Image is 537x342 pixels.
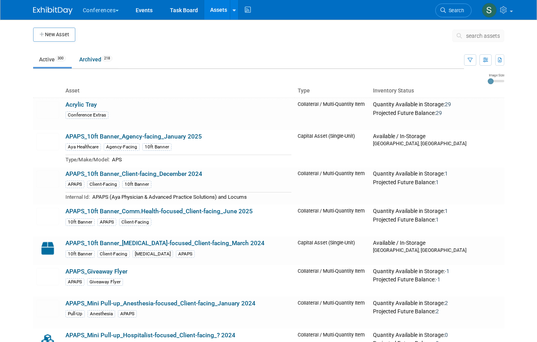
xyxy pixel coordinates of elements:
div: Quantity Available in Storage: [373,208,501,215]
div: Projected Future Balance: [373,275,501,283]
td: Collateral / Multi-Quantity Item [295,167,370,205]
span: 1 [436,179,439,185]
div: 10ft Banner [122,181,151,188]
div: Conference Extras [65,111,108,119]
span: -1 [445,268,449,274]
a: Acrylic Tray [65,101,97,108]
a: APAPS_10ft Banner_Agency-facing_January 2025 [65,133,202,140]
div: Quantity Available in Storage: [373,300,501,307]
div: Client-Facing [97,250,130,258]
div: Available / In-Storage [373,240,501,247]
div: [GEOGRAPHIC_DATA], [GEOGRAPHIC_DATA] [373,247,501,253]
td: Collateral / Multi-Quantity Item [295,297,370,329]
td: Capital Asset (Single-Unit) [295,237,370,265]
div: Client-Facing [87,181,119,188]
td: Type/Make/Model: [65,155,110,164]
div: [GEOGRAPHIC_DATA], [GEOGRAPHIC_DATA] [373,140,501,147]
span: 2 [436,308,439,314]
td: Internal Id: [65,192,90,202]
div: Available / In-Storage [373,133,501,140]
td: Collateral / Multi-Quantity Item [295,98,370,130]
a: APAPS_10ft Banner_Comm.Health-focused_Client-facing_June 2025 [65,208,253,215]
td: Collateral / Multi-Quantity Item [295,205,370,237]
span: search assets [466,33,500,39]
div: [MEDICAL_DATA] [132,250,173,258]
div: Projected Future Balance: [373,215,501,224]
div: Quantity Available in Storage: [373,170,501,177]
button: search assets [452,30,504,42]
div: Quantity Available in Storage: [373,268,501,275]
div: Quantity Available in Storage: [373,101,501,108]
span: 0 [445,332,448,338]
a: Archived218 [73,52,118,67]
div: Quantity Available in Storage: [373,332,501,339]
span: 29 [436,110,442,116]
img: Capital-Asset-Icon-2.png [36,240,59,257]
div: APAPS [65,278,84,286]
div: 10ft Banner [65,250,95,258]
button: New Asset [33,28,75,42]
div: Agency-Facing [104,143,140,151]
th: Type [295,84,370,98]
div: Anesthesia [88,310,115,318]
div: 10ft Banner [142,143,172,151]
div: APAPS [118,310,137,318]
span: 2 [445,300,448,306]
span: -1 [436,276,440,283]
span: Search [446,7,464,13]
div: Giveaway Flyer [87,278,123,286]
img: ExhibitDay [33,7,73,15]
a: APAPS_Mini Pull-up_Hospitalist-focused_Client-facing_? 2024 [65,332,235,339]
div: APAPS [176,250,195,258]
div: APAPS [97,218,116,226]
a: APAPS_Giveaway Flyer [65,268,127,275]
span: 1 [436,216,439,223]
a: APAPS_Mini Pull-up_Anesthesia-focused_Client-facing_January 2024 [65,300,255,307]
div: Aya Healthcare [65,143,101,151]
td: Collateral / Multi-Quantity Item [295,265,370,297]
a: Active300 [33,52,72,67]
a: Search [435,4,472,17]
td: APAPS (Aya Physician & Advanced Practice Solutions) and Locums [90,192,292,202]
a: APAPS_10ft Banner_[MEDICAL_DATA]-focused_Client-facing_March 2024 [65,240,265,247]
td: Capital Asset (Single-Unit) [295,130,370,167]
img: Sophie Buffo [482,3,497,18]
div: Projected Future Balance: [373,108,501,117]
span: 1 [445,170,448,177]
div: 10ft Banner [65,218,95,226]
div: Client-Facing [119,218,151,226]
td: APS [110,155,292,164]
div: Projected Future Balance: [373,307,501,315]
span: 218 [102,55,112,61]
div: Pull-Up [65,310,85,318]
th: Asset [62,84,295,98]
span: 300 [55,55,66,61]
div: Image Size [488,73,504,78]
span: 1 [445,208,448,214]
a: APAPS_10ft Banner_Client-facing_December 2024 [65,170,202,177]
div: APAPS [65,181,84,188]
span: 29 [445,101,451,107]
div: Projected Future Balance: [373,177,501,186]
